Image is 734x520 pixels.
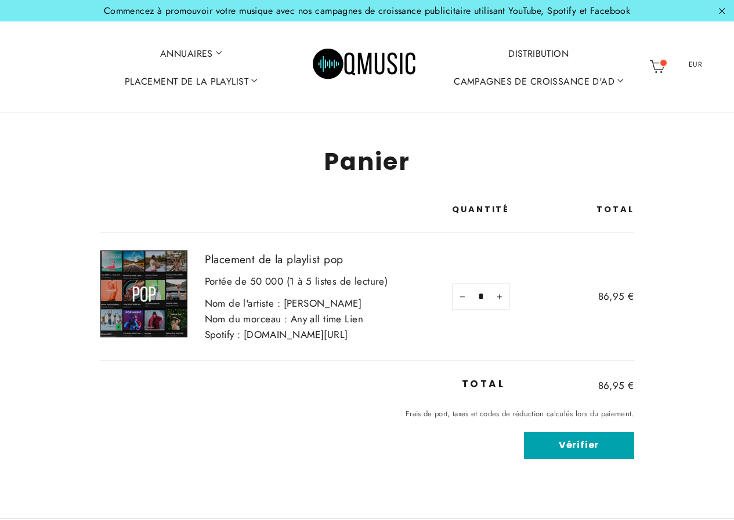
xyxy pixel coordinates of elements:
font: Quantité [452,203,509,215]
font: Total [462,377,505,391]
font: DISTRIBUTION [508,46,569,60]
font: Nom de l'artiste : [PERSON_NAME] [205,296,362,310]
font: Vérifier [559,438,599,452]
a: CAMPAGNES DE CROISSANCE D'AD [449,67,628,94]
font: Commencez à promouvoir votre musique avec nos campagnes de croissance publicitaire utilisant YouT... [104,4,630,17]
font: 86,95 € [598,289,634,303]
font: Nom du morceau : Any all time Lien [205,312,363,326]
a: PLACEMENT DE LA PLAYLIST [120,67,262,94]
button: Réduire la quantité d'articles d'un [452,283,468,310]
button: Vérifier [524,432,634,459]
button: Augmenter la quantité d'articles d'un [494,283,510,310]
font: Spotify : [DOMAIN_NAME][URL] [205,328,348,341]
div: Primaire [85,33,645,101]
font: Portée de 50 000 (1 à 5 listes de lecture) [205,274,388,288]
font: PLACEMENT DE LA PLAYLIST [125,74,248,88]
img: Promotions musicales Q [313,41,417,93]
a: Placement de la playlist pop [205,250,453,268]
font: CAMPAGNES DE CROISSANCE D'AD [454,74,614,88]
font: EUR [689,59,702,70]
a: ANNUAIRES [156,39,226,67]
font: 86,95 € [598,379,634,392]
img: Placement de playlist pop - portée de 50 000 (1 à 5 playlists) [100,250,187,337]
font: ANNUAIRES [160,46,213,60]
font: Panier [324,145,410,178]
font: Placement de la playlist pop [205,251,344,267]
font: Frais de port, taxes et codes de réduction calculés lors du paiement. [406,408,634,419]
font: Total [596,203,634,215]
a: DISTRIBUTION [504,39,573,67]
